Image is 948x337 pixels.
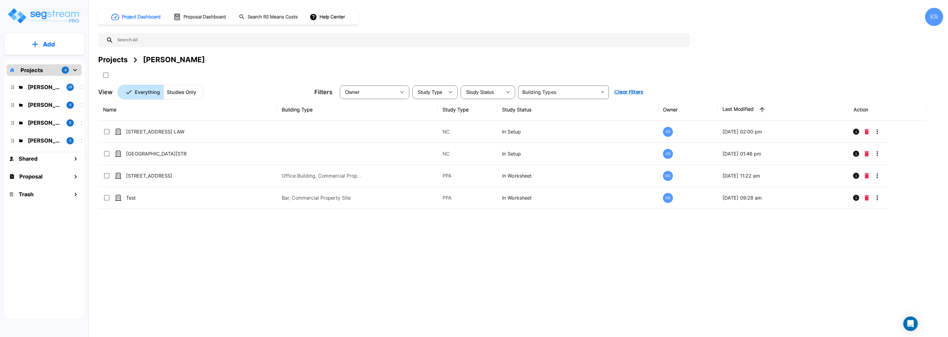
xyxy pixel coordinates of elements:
[663,127,673,137] div: KR
[520,88,597,96] input: Building Types
[345,90,360,95] span: Owner
[19,155,37,163] h1: Shared
[98,88,113,97] p: View
[862,126,871,138] button: Delete
[126,150,187,157] p: [GEOGRAPHIC_DATA][STREET_ADDRESS]
[282,172,363,179] p: Office Building, Commercial Property Site
[118,85,164,99] button: Everything
[862,170,871,182] button: Delete
[871,192,883,204] button: More-Options
[862,148,871,160] button: Delete
[722,128,844,135] p: [DATE] 02:00 pm
[69,120,71,125] p: 5
[98,99,277,121] th: Name
[612,86,646,98] button: Clear Filters
[341,84,396,101] div: Select
[308,11,347,23] button: Help Center
[69,138,71,143] p: 2
[443,150,492,157] p: NC
[68,85,72,90] p: 28
[19,190,34,198] h1: Trash
[443,128,492,135] p: NC
[118,85,204,99] div: Platform
[4,36,84,53] button: Add
[722,194,844,201] p: [DATE] 09:28 am
[850,192,862,204] button: Info
[183,14,226,21] h1: Proposal Dashboard
[135,88,160,96] p: Everything
[98,54,128,65] div: Projects
[871,126,883,138] button: More-Options
[64,68,67,73] p: 4
[7,7,81,24] img: Logo
[28,101,62,109] p: Jon's Folder
[126,194,187,201] p: Test
[871,148,883,160] button: More-Options
[443,194,492,201] p: PPA
[21,66,43,74] p: Projects
[502,172,653,179] p: In Worksheet
[502,128,653,135] p: In Setup
[69,102,71,108] p: 4
[314,88,333,97] p: Filters
[663,149,673,159] div: KR
[466,90,494,95] span: Study Status
[43,40,55,49] p: Add
[248,14,298,21] h1: Search RS Means Costs
[862,192,871,204] button: Delete
[236,11,301,23] button: Search RS Means Costs
[167,88,196,96] p: Studies Only
[277,99,438,121] th: Building Type
[113,33,687,47] input: Search All
[19,172,43,181] h1: Proposal
[171,11,229,23] button: Proposal Dashboard
[722,172,844,179] p: [DATE] 11:22 am
[100,69,112,81] button: SelectAll
[903,316,918,331] div: Open Intercom Messenger
[28,119,62,127] p: M.E. Folder
[126,128,187,135] p: [STREET_ADDRESS] LAW
[598,88,607,96] button: Open
[443,172,492,179] p: PPA
[28,83,62,91] p: Kristina's Folder (Finalized Reports)
[109,10,164,24] button: Project Dashboard
[663,171,673,181] div: ME
[502,194,653,201] p: In Worksheet
[850,170,862,182] button: Info
[126,172,187,179] p: [STREET_ADDRESS]
[502,150,653,157] p: In Setup
[849,99,926,121] th: Action
[658,99,718,121] th: Owner
[722,150,844,157] p: [DATE] 01:46 pm
[850,148,862,160] button: Info
[925,8,943,26] div: KR
[718,99,849,121] th: Last Modified
[663,193,673,203] div: ME
[414,84,444,101] div: Select
[871,170,883,182] button: More-Options
[122,14,161,21] h1: Project Dashboard
[143,54,205,65] div: [PERSON_NAME]
[418,90,442,95] span: Study Type
[850,126,862,138] button: Info
[282,194,363,201] p: Bar, Commercial Property Site
[28,136,62,145] p: Karina's Folder
[438,99,497,121] th: Study Type
[497,99,658,121] th: Study Status
[462,84,502,101] div: Select
[163,85,204,99] button: Studies Only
